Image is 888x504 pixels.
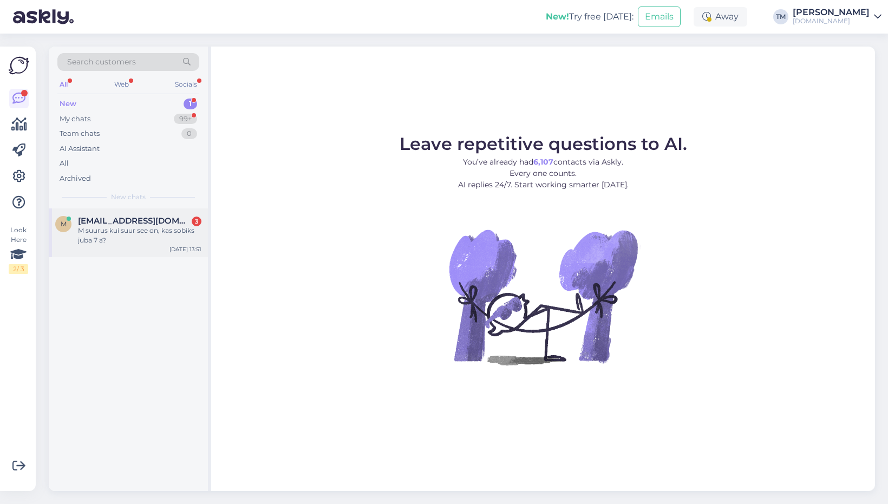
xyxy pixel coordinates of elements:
div: Archived [60,173,91,184]
div: Try free [DATE]: [546,10,634,23]
span: New chats [111,192,146,202]
div: All [60,158,69,169]
div: TM [773,9,788,24]
img: Askly Logo [9,55,29,76]
div: Away [694,7,747,27]
img: No Chat active [446,199,641,394]
div: M suurus kui suur see on, kas sobiks juba 7 a? [78,226,201,245]
div: Team chats [60,128,100,139]
div: [DOMAIN_NAME] [793,17,870,25]
div: 99+ [174,114,197,125]
div: [PERSON_NAME] [793,8,870,17]
div: My chats [60,114,90,125]
b: New! [546,11,569,22]
span: Search customers [67,56,136,68]
div: 1 [184,99,197,109]
div: AI Assistant [60,143,100,154]
div: 3 [192,217,201,226]
div: All [57,77,70,91]
b: 6,107 [533,157,553,167]
span: m [61,220,67,228]
button: Emails [638,6,681,27]
div: 0 [181,128,197,139]
div: New [60,99,76,109]
span: magieleri@gmail.com [78,216,191,226]
div: Look Here [9,225,28,274]
a: [PERSON_NAME][DOMAIN_NAME] [793,8,882,25]
div: 2 / 3 [9,264,28,274]
span: Leave repetitive questions to AI. [400,133,687,154]
p: You’ve already had contacts via Askly. Every one counts. AI replies 24/7. Start working smarter [... [400,156,687,191]
div: Socials [173,77,199,91]
div: [DATE] 13:51 [169,245,201,253]
div: Web [112,77,131,91]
